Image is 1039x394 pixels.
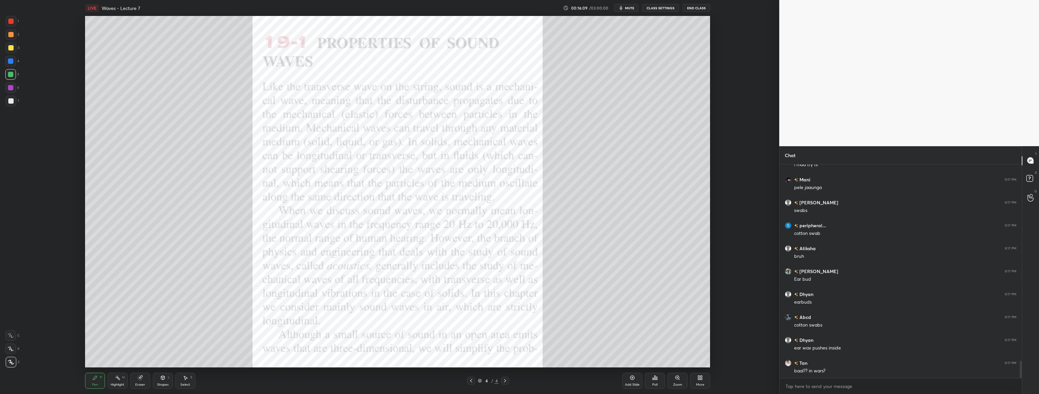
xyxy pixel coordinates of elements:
[625,6,634,10] span: mute
[102,5,140,11] h4: Waves - Lecture 7
[122,376,125,379] div: H
[794,184,1016,191] div: pele jaaunga
[1005,200,1016,204] div: 9:17 PM
[798,199,838,206] h6: [PERSON_NAME]
[135,383,145,386] div: Eraser
[1005,338,1016,342] div: 9:17 PM
[625,383,640,386] div: Add Slide
[798,222,826,229] h6: peripheral...
[785,199,791,206] img: default.png
[696,383,704,386] div: More
[5,56,19,66] div: 4
[157,383,168,386] div: Shapes
[794,293,798,296] img: no-rating-badge.077c3623.svg
[168,376,170,379] div: L
[5,330,20,341] div: C
[794,345,1016,351] div: ear wax pushes inside
[5,82,19,93] div: 6
[652,383,658,386] div: Poll
[794,201,798,205] img: no-rating-badge.077c3623.svg
[794,276,1016,283] div: Ear bud
[798,359,807,366] h6: Tan
[785,176,791,183] img: e8f846bfab7246119a11b86d91a90f29.jpg
[1034,189,1037,194] p: G
[794,224,798,228] img: no-rating-badge.077c3623.svg
[785,222,791,229] img: cea7dec02e6e45d690e8d3c4211aca84.55811339_3
[798,245,816,252] h6: Atiksha
[483,379,490,383] div: 4
[1035,170,1037,175] p: D
[180,383,190,386] div: Select
[6,43,19,53] div: 3
[785,268,791,274] img: 3568ae4d9c8c40cda6bcad0a10a7a726.jpg
[190,376,192,379] div: S
[785,314,791,320] img: bfca602d84ed44ca87b12970ff261bc4.jpg
[491,379,493,383] div: /
[1035,151,1037,156] p: T
[794,178,798,182] img: no-rating-badge.077c3623.svg
[794,339,798,342] img: no-rating-badge.077c3623.svg
[785,337,791,343] img: default.png
[92,383,98,386] div: Pen
[779,164,1022,378] div: grid
[6,16,19,27] div: 1
[1005,315,1016,319] div: 9:17 PM
[794,322,1016,329] div: cotton swabs
[100,376,102,379] div: P
[673,383,682,386] div: Zoom
[794,316,798,319] img: no-rating-badge.077c3623.svg
[794,253,1016,260] div: bruh
[794,299,1016,306] div: earbuds
[1005,246,1016,250] div: 9:17 PM
[794,270,798,273] img: no-rating-badge.077c3623.svg
[794,247,798,250] img: no-rating-badge.077c3623.svg
[1005,361,1016,365] div: 9:17 PM
[1005,177,1016,181] div: 9:17 PM
[5,344,20,354] div: X
[798,291,813,298] h6: Dhyan
[785,359,791,366] img: 4fdba81ec55744478e7e4cde2d1a3bcd.jpg
[5,69,19,80] div: 5
[785,291,791,297] img: default.png
[794,361,798,365] img: no-rating-badge.077c3623.svg
[798,268,838,275] h6: [PERSON_NAME]
[1005,269,1016,273] div: 9:17 PM
[1005,223,1016,227] div: 9:17 PM
[6,96,19,106] div: 7
[798,176,810,183] h6: Mani
[794,230,1016,237] div: cotton swab
[642,4,679,12] button: CLASS SETTINGS
[794,161,1016,168] div: i maa try ts
[111,383,124,386] div: Highlight
[798,337,813,344] h6: Dhyan
[1005,292,1016,296] div: 9:17 PM
[794,207,1016,214] div: swabs
[683,4,710,12] button: End Class
[794,368,1016,374] div: baal?? in wars?
[785,245,791,251] img: default.png
[614,4,638,12] button: mute
[779,147,801,164] p: Chat
[6,29,19,40] div: 2
[798,314,811,321] h6: Abcd
[6,357,20,367] div: Z
[494,378,498,384] div: 4
[85,4,99,12] div: LIVE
